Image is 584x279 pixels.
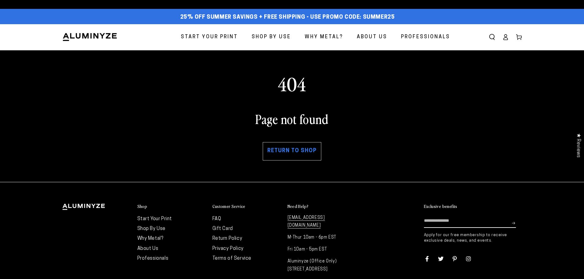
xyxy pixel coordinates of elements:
[288,204,309,209] h2: Need Help?
[212,217,221,221] a: FAQ
[212,236,242,241] a: Return Policy
[137,236,163,241] a: Why Metal?
[212,256,252,261] a: Terms of Service
[512,214,516,232] button: Subscribe
[137,256,169,261] a: Professionals
[137,217,172,221] a: Start Your Print
[305,33,343,42] span: Why Metal?
[212,204,246,209] h2: Customer Service
[137,246,158,251] a: About Us
[181,33,238,42] span: Start Your Print
[176,29,242,45] a: Start Your Print
[357,33,387,42] span: About Us
[572,128,584,162] div: Click to open Judge.me floating reviews tab
[288,234,357,241] p: M-Thur 10am - 6pm EST
[288,258,357,273] p: Aluminyze (Office Only) [STREET_ADDRESS]
[300,29,348,45] a: Why Metal?
[212,226,233,231] a: Gift Card
[252,33,291,42] span: Shop By Use
[137,204,206,209] summary: Shop
[485,30,499,44] summary: Search our site
[424,204,457,209] h2: Exclusive benefits
[424,204,522,209] summary: Exclusive benefits
[62,72,522,96] div: 404
[247,29,296,45] a: Shop By Use
[288,216,325,228] a: [EMAIL_ADDRESS][DOMAIN_NAME]
[62,32,117,42] img: Aluminyze
[396,29,455,45] a: Professionals
[352,29,392,45] a: About Us
[62,111,522,127] h1: Page not found
[212,246,244,251] a: Privacy Policy
[137,226,166,231] a: Shop By Use
[288,204,357,209] summary: Need Help?
[212,204,281,209] summary: Customer Service
[288,246,357,253] p: Fri 10am - 5pm EST
[401,33,450,42] span: Professionals
[424,232,522,243] p: Apply for our free membership to receive exclusive deals, news, and events.
[137,204,147,209] h2: Shop
[263,142,321,160] a: Return to shop
[180,14,395,21] span: 25% off Summer Savings + Free Shipping - Use Promo Code: SUMMER25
